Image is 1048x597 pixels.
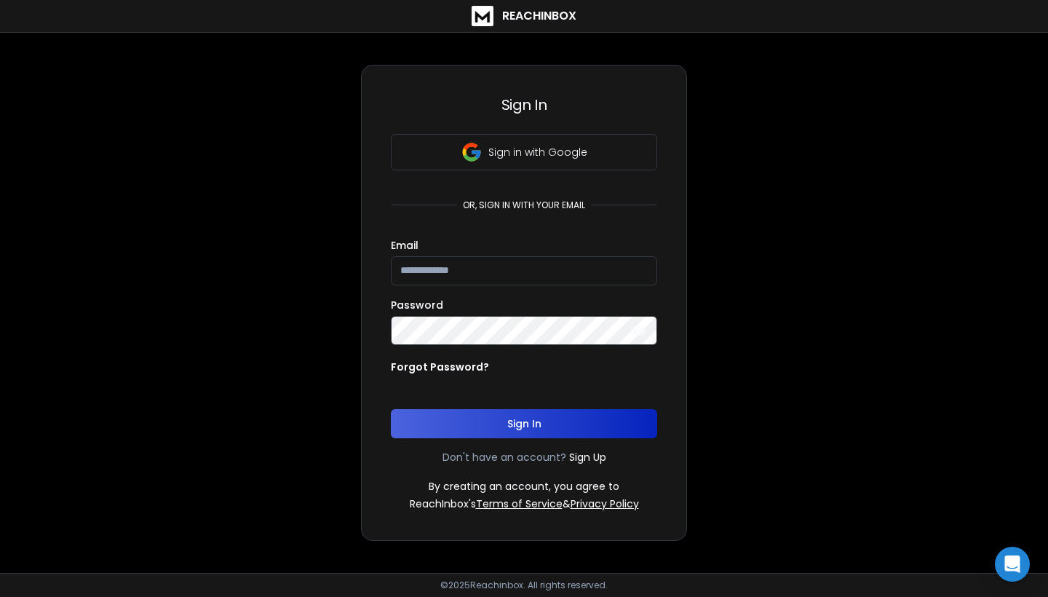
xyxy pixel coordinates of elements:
[429,479,619,494] p: By creating an account, you agree to
[391,240,418,250] label: Email
[472,6,576,26] a: ReachInbox
[488,145,587,159] p: Sign in with Google
[502,7,576,25] h1: ReachInbox
[410,497,639,511] p: ReachInbox's &
[995,547,1030,582] div: Open Intercom Messenger
[442,450,566,464] p: Don't have an account?
[391,409,657,438] button: Sign In
[571,497,639,511] a: Privacy Policy
[457,199,591,211] p: or, sign in with your email
[440,580,608,591] p: © 2025 Reachinbox. All rights reserved.
[391,360,489,374] p: Forgot Password?
[391,95,657,115] h3: Sign In
[476,497,563,511] a: Terms of Service
[391,134,657,170] button: Sign in with Google
[472,6,493,26] img: logo
[391,300,443,310] label: Password
[569,450,606,464] a: Sign Up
